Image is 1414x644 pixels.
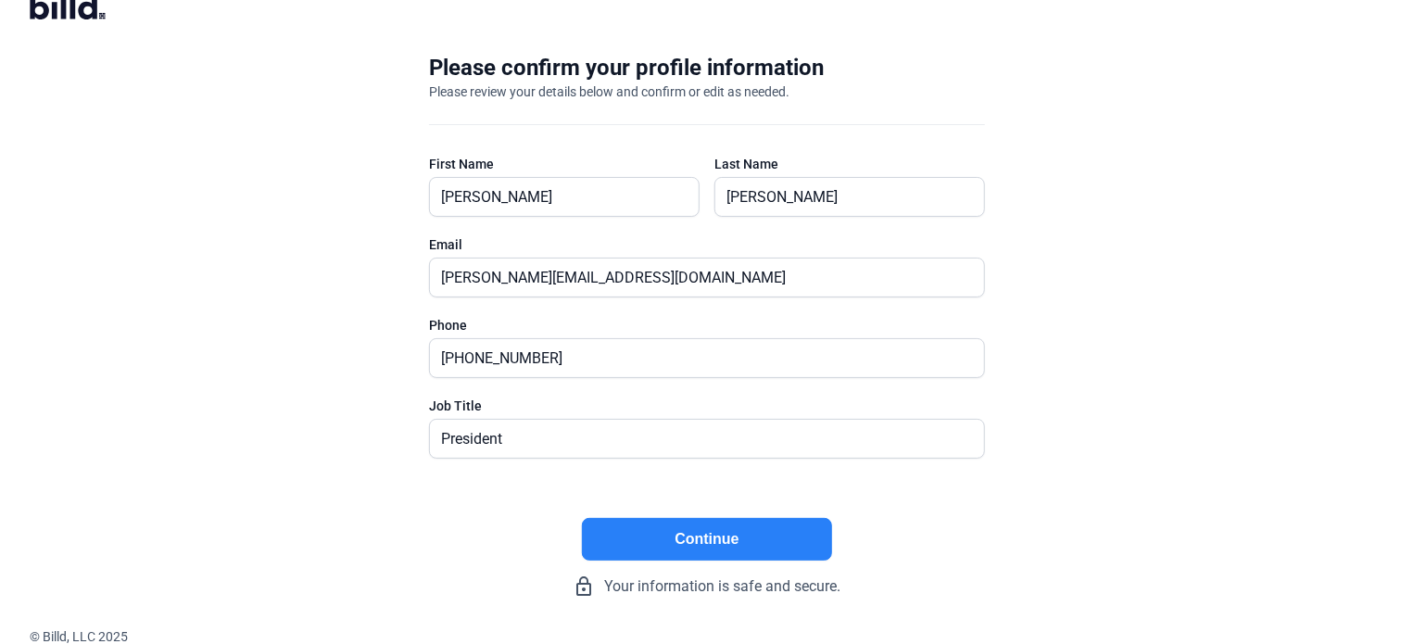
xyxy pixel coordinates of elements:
[429,235,985,254] div: Email
[429,53,824,82] div: Please confirm your profile information
[429,316,985,335] div: Phone
[429,575,985,598] div: Your information is safe and secure.
[574,575,596,598] mat-icon: lock_outline
[714,155,985,173] div: Last Name
[582,518,832,561] button: Continue
[430,339,964,377] input: (XXX) XXX-XXXX
[429,397,985,415] div: Job Title
[429,82,789,101] div: Please review your details below and confirm or edit as needed.
[429,155,700,173] div: First Name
